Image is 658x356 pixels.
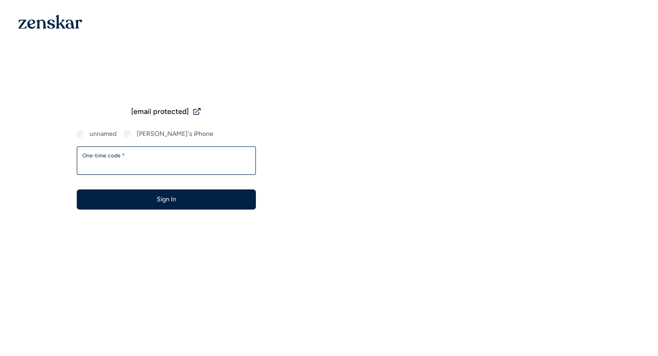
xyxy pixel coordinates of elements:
label: [PERSON_NAME]'s iPhone [137,130,213,138]
label: One-time code * [82,152,250,159]
button: Sign In [77,189,256,210]
img: 1OGAJ2xQqyY4LXKgY66KYq0eOWRCkrZdAb3gUhuVAqdWPZE9SRJmCz+oDMSn4zDLXe31Ii730ItAGKgCKgCCgCikA4Av8PJUP... [18,15,82,29]
a: [email protected] [131,107,189,116]
label: unnamed [90,130,117,138]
